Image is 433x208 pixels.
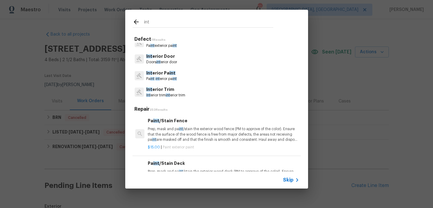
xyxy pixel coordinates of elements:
p: Doors erior door [146,60,177,65]
p: Prep, mask and pa /stain the exterior wood fence (PM to approve of the color). Ensure that the su... [148,127,299,142]
span: int [150,77,154,81]
span: int [150,44,154,47]
span: int [172,44,177,47]
p: erior Pa [146,70,177,76]
span: Paint exterior paint [163,145,194,149]
span: 253 Results [150,108,168,111]
h5: Defect [134,36,301,43]
span: Int [146,54,152,58]
span: int [156,60,161,64]
span: int [172,77,177,81]
h5: Repair [134,106,301,113]
span: int [169,71,176,75]
span: Int [146,87,152,92]
h6: Pa /Stain Deck [148,160,299,167]
span: Skip [283,177,293,183]
span: Int [146,71,152,75]
span: int [155,77,160,81]
p: Prep, mask and pa /stain the exterior wood deck (PM to approve of the color). Ensure that the sur... [148,169,299,185]
span: int [179,127,183,131]
span: int [153,161,159,165]
span: int [152,138,156,141]
span: $15.00 [148,145,160,149]
span: 11 Results [151,38,165,41]
p: Pa exterior pa [146,43,177,48]
p: | [148,145,299,150]
p: Pa erior pa [146,76,177,81]
span: int [166,93,170,97]
span: int [153,119,159,123]
p: erior Trim [146,86,185,93]
input: Search issues or repairs [144,18,273,27]
p: erior Door [146,53,177,60]
span: int [179,170,183,173]
p: erior trim erior trim [146,93,185,98]
h6: Pa /Stain Fence [148,117,299,124]
span: Int [146,93,151,97]
p: erior Door Hardware [146,103,197,109]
